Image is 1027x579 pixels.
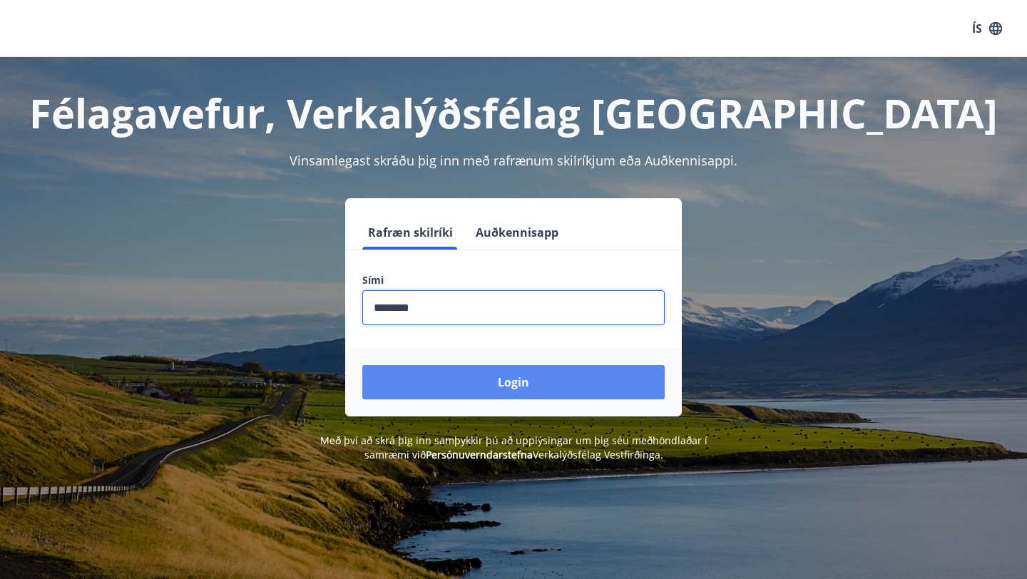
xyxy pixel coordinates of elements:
[362,365,665,399] button: Login
[320,434,707,461] span: Með því að skrá þig inn samþykkir þú að upplýsingar um þig séu meðhöndlaðar í samræmi við Verkalý...
[17,86,1010,140] h1: Félagavefur, Verkalýðsfélag [GEOGRAPHIC_DATA]
[362,273,665,287] label: Sími
[964,16,1010,41] button: ÍS
[470,215,564,250] button: Auðkennisapp
[362,215,459,250] button: Rafræn skilríki
[290,152,737,169] span: Vinsamlegast skráðu þig inn með rafrænum skilríkjum eða Auðkennisappi.
[426,448,533,461] a: Persónuverndarstefna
